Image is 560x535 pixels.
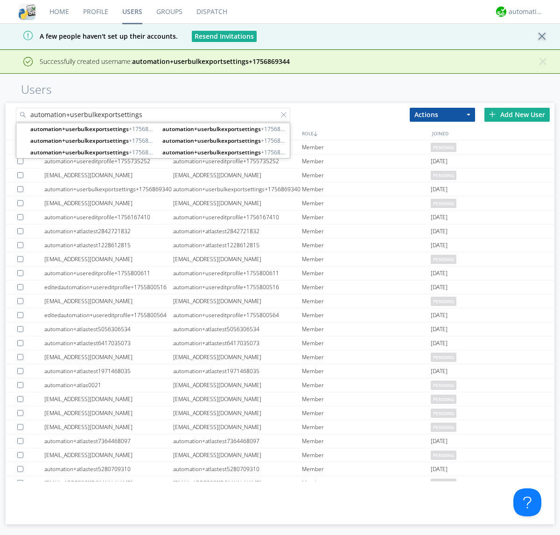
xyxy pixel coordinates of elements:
[44,322,173,336] div: automation+atlastest5056306534
[6,196,554,210] a: [EMAIL_ADDRESS][DOMAIN_NAME][EMAIL_ADDRESS][DOMAIN_NAME]Memberpending
[302,308,431,322] div: Member
[302,140,431,154] div: Member
[431,266,448,280] span: [DATE]
[162,148,261,156] strong: automation+userbulkexportsettings
[30,148,155,157] span: +1756869344
[431,171,456,180] span: pending
[6,420,554,434] a: [EMAIL_ADDRESS][DOMAIN_NAME][EMAIL_ADDRESS][DOMAIN_NAME]Memberpending
[44,350,173,364] div: [EMAIL_ADDRESS][DOMAIN_NAME]
[173,294,302,308] div: [EMAIL_ADDRESS][DOMAIN_NAME]
[431,255,456,264] span: pending
[6,266,554,280] a: automation+usereditprofile+1755800611automation+usereditprofile+1755800611Member[DATE]
[302,154,431,168] div: Member
[431,434,448,448] span: [DATE]
[19,3,35,20] img: cddb5a64eb264b2086981ab96f4c1ba7
[173,476,302,490] div: [EMAIL_ADDRESS][DOMAIN_NAME]
[162,125,287,133] span: +1756869340
[173,182,302,196] div: automation+userbulkexportsettings+1756869340
[44,462,173,476] div: automation+atlastest5280709310
[6,210,554,224] a: automation+usereditprofile+1756167410automation+usereditprofile+1756167410Member[DATE]
[6,154,554,168] a: automation+usereditprofile+1755735252automation+usereditprofile+1755735252Member[DATE]
[431,297,456,306] span: pending
[44,336,173,350] div: automation+atlastest6417035073
[431,308,448,322] span: [DATE]
[162,148,287,157] span: +1756869344
[302,266,431,280] div: Member
[6,280,554,294] a: editedautomation+usereditprofile+1755800516automation+usereditprofile+1755800516Member[DATE]
[431,182,448,196] span: [DATE]
[44,406,173,420] div: [EMAIL_ADDRESS][DOMAIN_NAME]
[173,322,302,336] div: automation+atlastest5056306534
[44,280,173,294] div: editedautomation+usereditprofile+1755800516
[44,434,173,448] div: automation+atlastest7364468097
[302,350,431,364] div: Member
[44,476,173,490] div: [EMAIL_ADDRESS][DOMAIN_NAME]
[302,420,431,434] div: Member
[44,266,173,280] div: automation+usereditprofile+1755800611
[431,479,456,488] span: pending
[302,462,431,476] div: Member
[44,308,173,322] div: editedautomation+usereditprofile+1755800564
[431,143,456,152] span: pending
[300,126,430,140] div: ROLE
[6,294,554,308] a: [EMAIL_ADDRESS][DOMAIN_NAME][EMAIL_ADDRESS][DOMAIN_NAME]Memberpending
[173,224,302,238] div: automation+atlastest2842721832
[431,154,448,168] span: [DATE]
[162,137,261,145] strong: automation+userbulkexportsettings
[302,168,431,182] div: Member
[302,238,431,252] div: Member
[44,238,173,252] div: automation+atlastest1228612815
[496,7,506,17] img: d2d01cd9b4174d08988066c6d424eccd
[173,238,302,252] div: automation+atlastest1228612815
[431,199,456,208] span: pending
[302,392,431,406] div: Member
[431,462,448,476] span: [DATE]
[6,252,554,266] a: [EMAIL_ADDRESS][DOMAIN_NAME][EMAIL_ADDRESS][DOMAIN_NAME]Memberpending
[173,392,302,406] div: [EMAIL_ADDRESS][DOMAIN_NAME]
[30,136,155,145] span: +1756869335
[509,7,544,16] div: automation+atlas
[44,154,173,168] div: automation+usereditprofile+1755735252
[302,476,431,490] div: Member
[30,125,129,133] strong: automation+userbulkexportsettings
[6,336,554,350] a: automation+atlastest6417035073automation+atlastest6417035073Member[DATE]
[6,392,554,406] a: [EMAIL_ADDRESS][DOMAIN_NAME][EMAIL_ADDRESS][DOMAIN_NAME]Memberpending
[410,108,475,122] button: Actions
[431,395,456,404] span: pending
[30,148,129,156] strong: automation+userbulkexportsettings
[173,266,302,280] div: automation+usereditprofile+1755800611
[40,57,290,66] span: Successfully created username:
[16,108,290,122] input: Search users
[162,136,287,145] span: +1756869335
[44,252,173,266] div: [EMAIL_ADDRESS][DOMAIN_NAME]
[6,308,554,322] a: editedautomation+usereditprofile+1755800564automation+usereditprofile+1755800564Member[DATE]
[173,448,302,462] div: [EMAIL_ADDRESS][DOMAIN_NAME]
[173,280,302,294] div: automation+usereditprofile+1755800516
[173,168,302,182] div: [EMAIL_ADDRESS][DOMAIN_NAME]
[173,420,302,434] div: [EMAIL_ADDRESS][DOMAIN_NAME]
[173,336,302,350] div: automation+atlastest6417035073
[431,353,456,362] span: pending
[173,434,302,448] div: automation+atlastest7364468097
[431,364,448,378] span: [DATE]
[431,423,456,432] span: pending
[302,448,431,462] div: Member
[431,280,448,294] span: [DATE]
[6,406,554,420] a: [EMAIL_ADDRESS][DOMAIN_NAME][EMAIL_ADDRESS][DOMAIN_NAME]Memberpending
[44,196,173,210] div: [EMAIL_ADDRESS][DOMAIN_NAME]
[6,378,554,392] a: automation+atlas0021[EMAIL_ADDRESS][DOMAIN_NAME]Memberpending
[302,224,431,238] div: Member
[6,476,554,490] a: [EMAIL_ADDRESS][DOMAIN_NAME][EMAIL_ADDRESS][DOMAIN_NAME]Memberpending
[431,224,448,238] span: [DATE]
[431,322,448,336] span: [DATE]
[173,196,302,210] div: [EMAIL_ADDRESS][DOMAIN_NAME]
[173,364,302,378] div: automation+atlastest1971468035
[44,210,173,224] div: automation+usereditprofile+1756167410
[173,210,302,224] div: automation+usereditprofile+1756167410
[162,125,261,133] strong: automation+userbulkexportsettings
[173,378,302,392] div: [EMAIL_ADDRESS][DOMAIN_NAME]
[173,308,302,322] div: automation+usereditprofile+1755800564
[44,364,173,378] div: automation+atlastest1971468035
[44,378,173,392] div: automation+atlas0021
[513,488,541,516] iframe: Toggle Customer Support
